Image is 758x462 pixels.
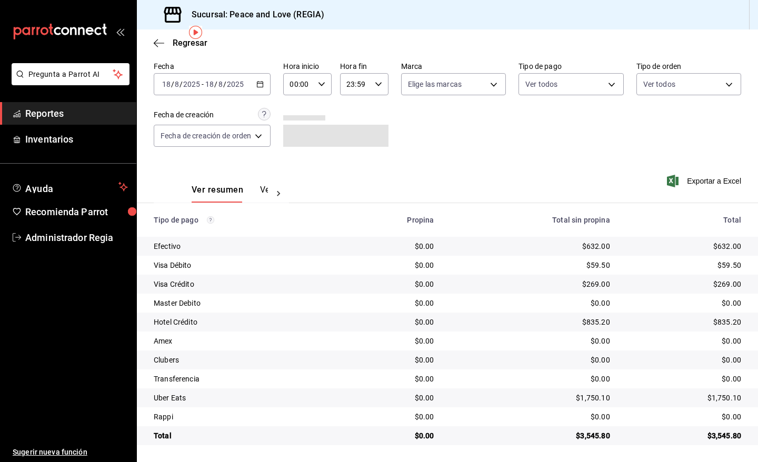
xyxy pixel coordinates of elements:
[25,106,128,120] span: Reportes
[408,79,462,89] span: Elige las marcas
[627,298,741,308] div: $0.00
[451,241,610,252] div: $632.00
[173,38,207,48] span: Regresar
[347,279,434,289] div: $0.00
[627,216,741,224] div: Total
[627,317,741,327] div: $835.20
[451,430,610,441] div: $3,545.80
[223,80,226,88] span: /
[451,317,610,327] div: $835.20
[451,260,610,270] div: $59.50
[636,63,741,70] label: Tipo de orden
[451,393,610,403] div: $1,750.10
[192,185,268,203] div: navigation tabs
[154,317,331,327] div: Hotel Crédito
[161,130,251,141] span: Fecha de creación de orden
[627,336,741,346] div: $0.00
[25,205,128,219] span: Recomienda Parrot
[283,63,332,70] label: Hora inicio
[179,80,183,88] span: /
[627,430,741,441] div: $3,545.80
[518,63,623,70] label: Tipo de pago
[154,393,331,403] div: Uber Eats
[347,393,434,403] div: $0.00
[347,430,434,441] div: $0.00
[205,80,214,88] input: --
[171,80,174,88] span: /
[154,260,331,270] div: Visa Débito
[347,216,434,224] div: Propina
[207,216,214,224] svg: Los pagos realizados con Pay y otras terminales son montos brutos.
[183,80,201,88] input: ----
[347,317,434,327] div: $0.00
[154,279,331,289] div: Visa Crédito
[340,63,388,70] label: Hora fin
[154,374,331,384] div: Transferencia
[627,279,741,289] div: $269.00
[451,411,610,422] div: $0.00
[451,279,610,289] div: $269.00
[260,185,300,203] button: Ver pagos
[347,298,434,308] div: $0.00
[202,80,204,88] span: -
[28,69,113,80] span: Pregunta a Parrot AI
[154,430,331,441] div: Total
[451,374,610,384] div: $0.00
[627,374,741,384] div: $0.00
[627,260,741,270] div: $59.50
[643,79,675,89] span: Ver todos
[116,27,124,36] button: open_drawer_menu
[347,374,434,384] div: $0.00
[214,80,217,88] span: /
[174,80,179,88] input: --
[347,260,434,270] div: $0.00
[162,80,171,88] input: --
[25,230,128,245] span: Administrador Regia
[401,63,506,70] label: Marca
[154,109,214,120] div: Fecha de creación
[25,180,114,193] span: Ayuda
[7,76,129,87] a: Pregunta a Parrot AI
[347,355,434,365] div: $0.00
[451,336,610,346] div: $0.00
[627,355,741,365] div: $0.00
[25,132,128,146] span: Inventarios
[154,411,331,422] div: Rappi
[627,241,741,252] div: $632.00
[154,63,271,70] label: Fecha
[451,355,610,365] div: $0.00
[189,26,202,39] img: Tooltip marker
[154,38,207,48] button: Regresar
[451,216,610,224] div: Total sin propina
[627,393,741,403] div: $1,750.10
[451,298,610,308] div: $0.00
[154,241,331,252] div: Efectivo
[154,216,331,224] div: Tipo de pago
[154,298,331,308] div: Master Debito
[192,185,243,203] button: Ver resumen
[347,241,434,252] div: $0.00
[12,63,129,85] button: Pregunta a Parrot AI
[669,175,741,187] button: Exportar a Excel
[154,355,331,365] div: Clubers
[627,411,741,422] div: $0.00
[183,8,324,21] h3: Sucursal: Peace and Love (REGIA)
[13,447,128,458] span: Sugerir nueva función
[347,411,434,422] div: $0.00
[154,336,331,346] div: Amex
[218,80,223,88] input: --
[525,79,557,89] span: Ver todos
[347,336,434,346] div: $0.00
[226,80,244,88] input: ----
